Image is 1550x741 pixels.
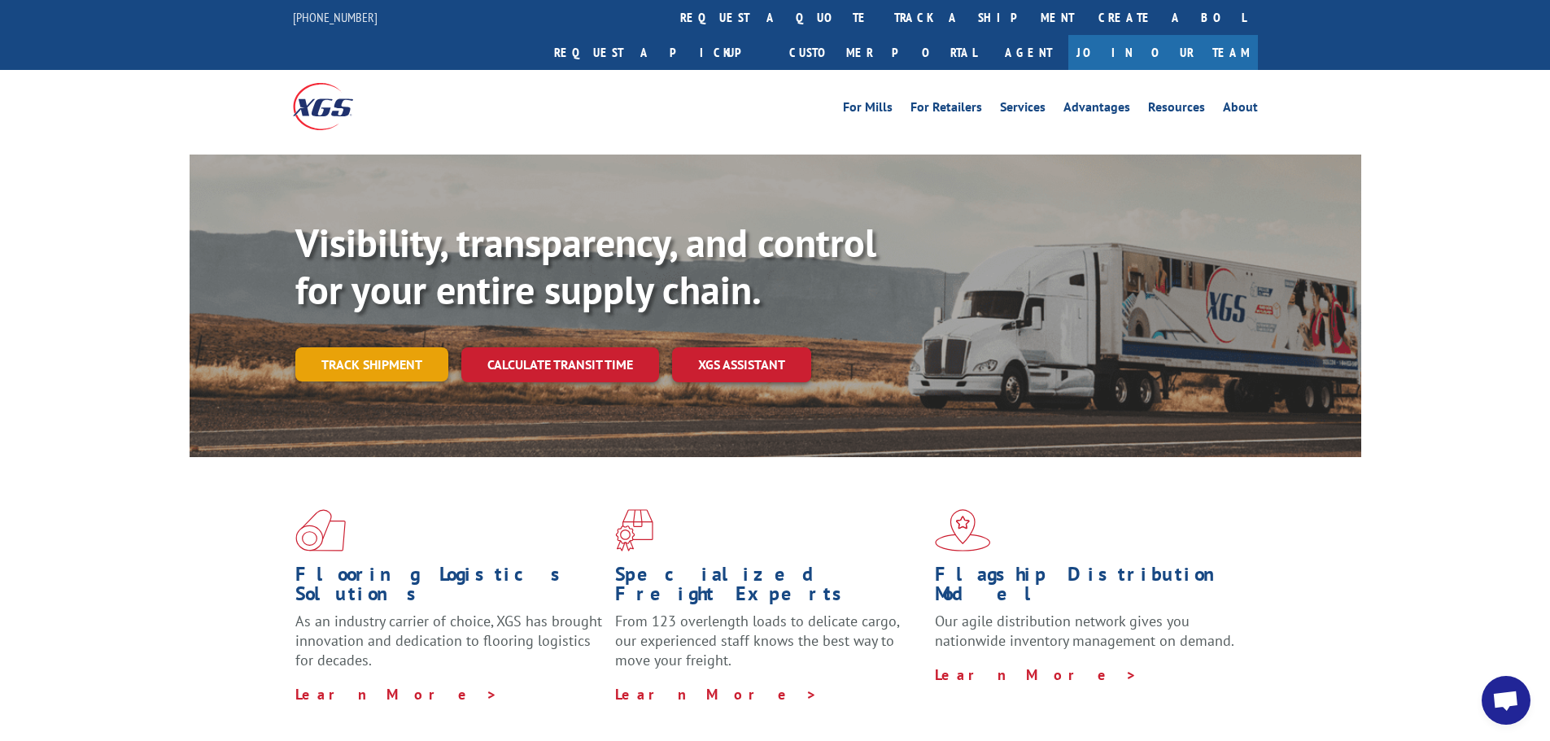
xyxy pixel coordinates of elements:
[1000,101,1046,119] a: Services
[935,509,991,551] img: xgs-icon-flagship-distribution-model-red
[295,347,448,381] a: Track shipment
[1068,35,1258,70] a: Join Our Team
[672,347,811,382] a: XGS ASSISTANT
[295,509,346,551] img: xgs-icon-total-supply-chain-intelligence-red
[935,612,1234,650] span: Our agile distribution network gives you nationwide inventory management on demand.
[295,564,603,612] h1: Flooring Logistics Solutions
[843,101,893,119] a: For Mills
[777,35,989,70] a: Customer Portal
[615,564,923,612] h1: Specialized Freight Experts
[935,564,1242,612] h1: Flagship Distribution Model
[910,101,982,119] a: For Retailers
[1148,101,1205,119] a: Resources
[295,217,876,315] b: Visibility, transparency, and control for your entire supply chain.
[295,612,602,669] span: As an industry carrier of choice, XGS has brought innovation and dedication to flooring logistics...
[461,347,659,382] a: Calculate transit time
[615,509,653,551] img: xgs-icon-focused-on-flooring-red
[615,685,818,704] a: Learn More >
[935,665,1137,684] a: Learn More >
[1482,676,1530,725] a: Open chat
[1223,101,1258,119] a: About
[295,685,498,704] a: Learn More >
[615,612,923,684] p: From 123 overlength loads to delicate cargo, our experienced staff knows the best way to move you...
[293,9,378,25] a: [PHONE_NUMBER]
[542,35,777,70] a: Request a pickup
[1063,101,1130,119] a: Advantages
[989,35,1068,70] a: Agent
